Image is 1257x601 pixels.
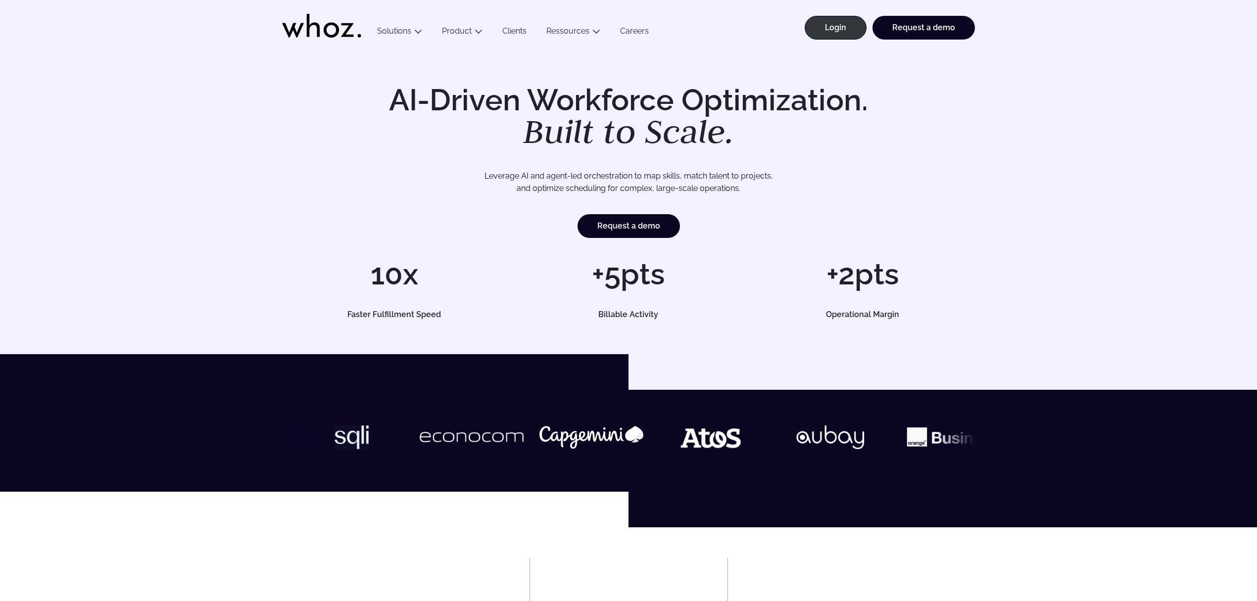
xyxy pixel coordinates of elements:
a: Clients [492,26,536,40]
button: Product [432,26,492,40]
p: Leverage AI and agent-led orchestration to map skills, match talent to projects, and optimize sch... [317,170,940,195]
button: Solutions [367,26,432,40]
h1: AI-Driven Workforce Optimization. [375,85,882,148]
h5: Faster Fulfillment Speed [293,311,495,319]
a: Ressources [546,26,589,36]
a: Request a demo [578,214,680,238]
h5: Billable Activity [528,311,729,319]
em: Built to Scale. [523,109,734,153]
a: Product [442,26,472,36]
iframe: Chatbot [1192,536,1243,587]
h5: Operational Margin [762,311,964,319]
h1: +2pts [751,259,975,289]
h1: 10x [282,259,506,289]
a: Request a demo [872,16,975,40]
h1: +5pts [516,259,740,289]
a: Careers [610,26,659,40]
a: Login [805,16,867,40]
button: Ressources [536,26,610,40]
